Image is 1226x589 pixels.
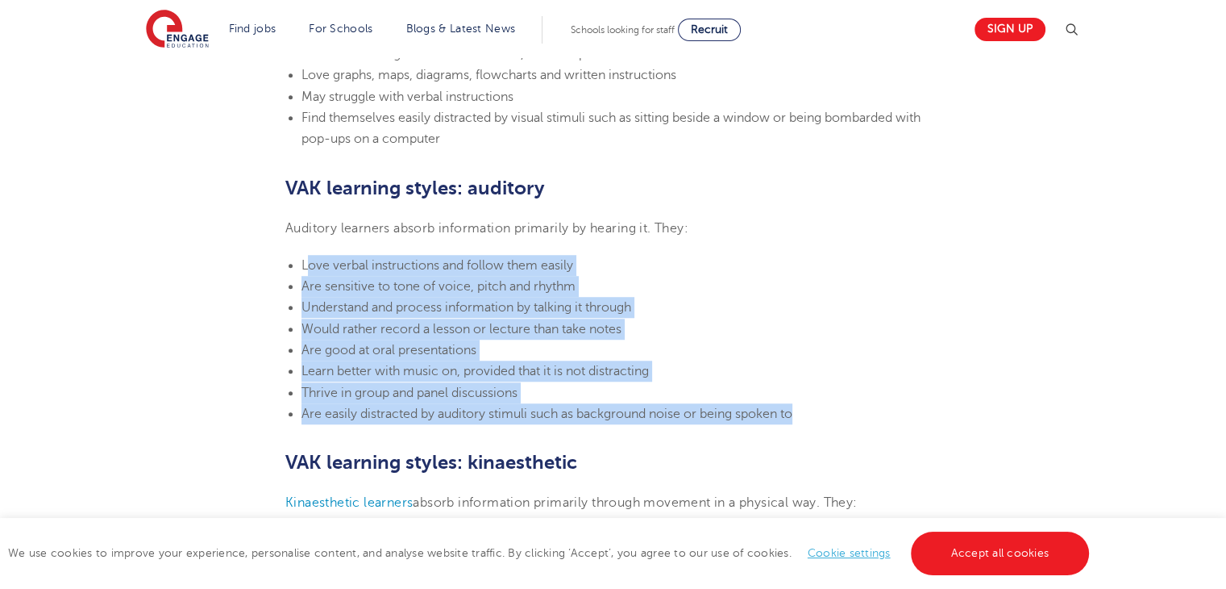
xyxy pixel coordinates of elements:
[301,386,517,400] span: Thrive in group and panel discussions
[146,10,209,50] img: Engage Education
[975,18,1045,41] a: Sign up
[406,23,516,35] a: Blogs & Latest News
[301,322,621,336] span: Would rather record a lesson or lecture than take notes
[301,279,576,294] span: Are sensitive to tone of voice, pitch and rhythm
[301,300,631,315] span: Understand and process information by talking it through
[301,343,476,357] span: Are good at oral presentations
[571,24,675,36] span: Schools looking for staff
[301,364,649,378] span: Learn better with music on, provided that it is not distracting
[301,68,676,82] span: Love graphs, maps, diagrams, flowcharts and written instructions
[301,258,573,273] span: Love verbal instructions and follow them easily
[301,111,921,146] span: Find themselves easily distracted by visual stimuli such as sitting beside a window or being bomb...
[301,407,792,421] span: Are easily distracted by auditory stimuli such as background noise or being spoken to
[808,547,891,559] a: Cookie settings
[691,23,728,36] span: Recruit
[678,19,741,41] a: Recruit
[911,532,1090,575] a: Accept all cookies
[413,495,857,510] span: absorb information primarily through movement in a physical way. They:
[285,495,413,510] a: Kinaesthetic learners
[8,547,1093,559] span: We use cookies to improve your experience, personalise content, and analyse website traffic. By c...
[309,23,372,35] a: For Schools
[285,451,577,474] b: VAK learning styles: kinaesthetic
[285,177,545,199] b: VAK learning styles: auditory
[285,221,688,236] span: Auditory learners absorb information primarily by hearing it. They:
[229,23,276,35] a: Find jobs
[301,90,513,104] span: May struggle with verbal instructions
